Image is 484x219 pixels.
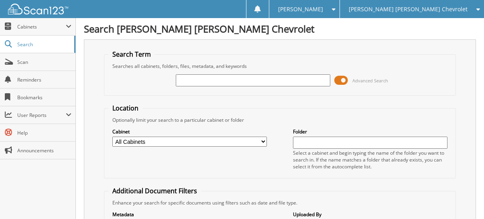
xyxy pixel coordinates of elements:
[17,129,71,136] span: Help
[17,76,71,83] span: Reminders
[17,147,71,154] span: Announcements
[108,199,451,206] div: Enhance your search for specific documents using filters such as date and file type.
[112,128,267,135] label: Cabinet
[108,104,142,113] legend: Location
[352,78,388,84] span: Advanced Search
[17,23,66,30] span: Cabinets
[17,59,71,65] span: Scan
[108,63,451,70] div: Searches all cabinets, folders, files, metadata, and keywords
[17,41,70,48] span: Search
[112,211,267,218] label: Metadata
[17,94,71,101] span: Bookmarks
[17,112,66,119] span: User Reports
[8,4,68,14] img: scan123-logo-white.svg
[108,117,451,123] div: Optionally limit your search to a particular cabinet or folder
[293,211,447,218] label: Uploaded By
[349,7,468,12] span: [PERSON_NAME] [PERSON_NAME] Chevrolet
[108,186,201,195] legend: Additional Document Filters
[293,128,447,135] label: Folder
[84,22,476,35] h1: Search [PERSON_NAME] [PERSON_NAME] Chevrolet
[278,7,323,12] span: [PERSON_NAME]
[293,149,447,170] div: Select a cabinet and begin typing the name of the folder you want to search in. If the name match...
[108,50,155,59] legend: Search Term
